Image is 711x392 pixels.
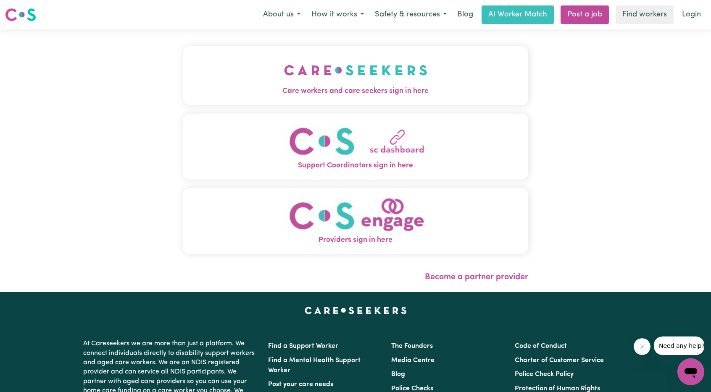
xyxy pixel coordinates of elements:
[425,273,528,281] a: Become a partner provider
[369,6,452,24] button: Safety & resources
[391,343,433,350] a: The Founders
[5,6,51,13] span: Need any help?
[5,7,36,22] img: Careseekers logo
[183,114,528,180] button: Support Coordinators sign in here
[183,188,528,254] button: Providers sign in here
[616,5,674,24] a: Find workers
[268,381,333,388] a: Post your care needs
[391,385,433,392] a: Police Checks
[305,307,407,314] a: Careseekers home page
[515,357,604,364] a: Charter of Customer Service
[183,46,528,105] button: Care workers and care seekers sign in here
[515,371,574,378] a: Police Check Policy
[561,5,609,24] a: Post a job
[677,5,706,24] a: Login
[183,160,528,171] span: Support Coordinators sign in here
[391,357,434,364] a: Media Centre
[258,6,306,24] button: About us
[5,5,36,24] a: Careseekers logo
[183,235,528,246] span: Providers sign in here
[482,5,554,24] a: AI Worker Match
[515,385,600,392] a: Protection of Human Rights
[452,5,478,24] a: Blog
[268,343,338,350] a: Find a Support Worker
[268,357,361,374] a: Find a Mental Health Support Worker
[634,338,650,355] iframe: Close message
[391,371,405,378] a: Blog
[183,86,528,97] span: Care workers and care seekers sign in here
[677,358,704,385] iframe: Button to launch messaging window
[306,6,369,24] button: How it works
[654,336,704,355] iframe: Message from company
[515,343,567,350] a: Code of Conduct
